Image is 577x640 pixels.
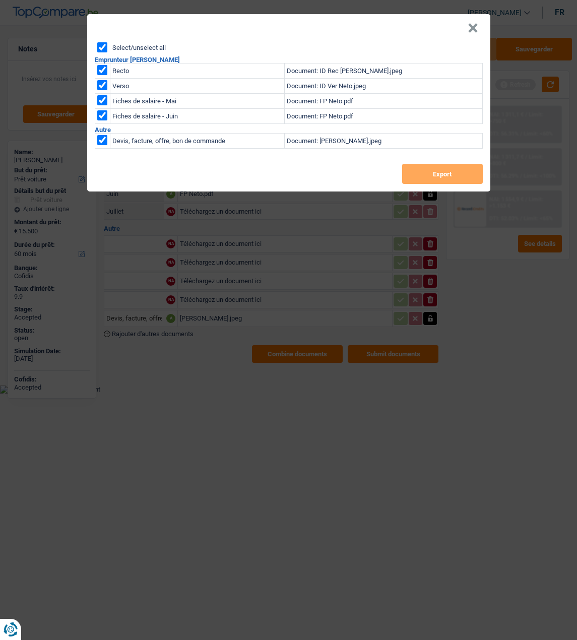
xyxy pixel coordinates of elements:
[468,23,478,33] button: Close
[284,94,482,109] td: Document: FP Neto.pdf
[110,63,284,79] td: Recto
[284,109,482,124] td: Document: FP Neto.pdf
[112,44,166,51] label: Select/unselect all
[284,79,482,94] td: Document: ID Ver Neto.jpeg
[110,109,284,124] td: Fiches de salaire - Juin
[110,94,284,109] td: Fiches de salaire - Mai
[110,79,284,94] td: Verso
[284,134,482,149] td: Document: [PERSON_NAME].jpeg
[284,63,482,79] td: Document: ID Rec [PERSON_NAME].jpeg
[110,134,284,149] td: Devis, facture, offre, bon de commande
[95,126,483,133] h2: Autre
[402,164,483,184] button: Export
[95,56,483,63] h2: Emprunteur [PERSON_NAME]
